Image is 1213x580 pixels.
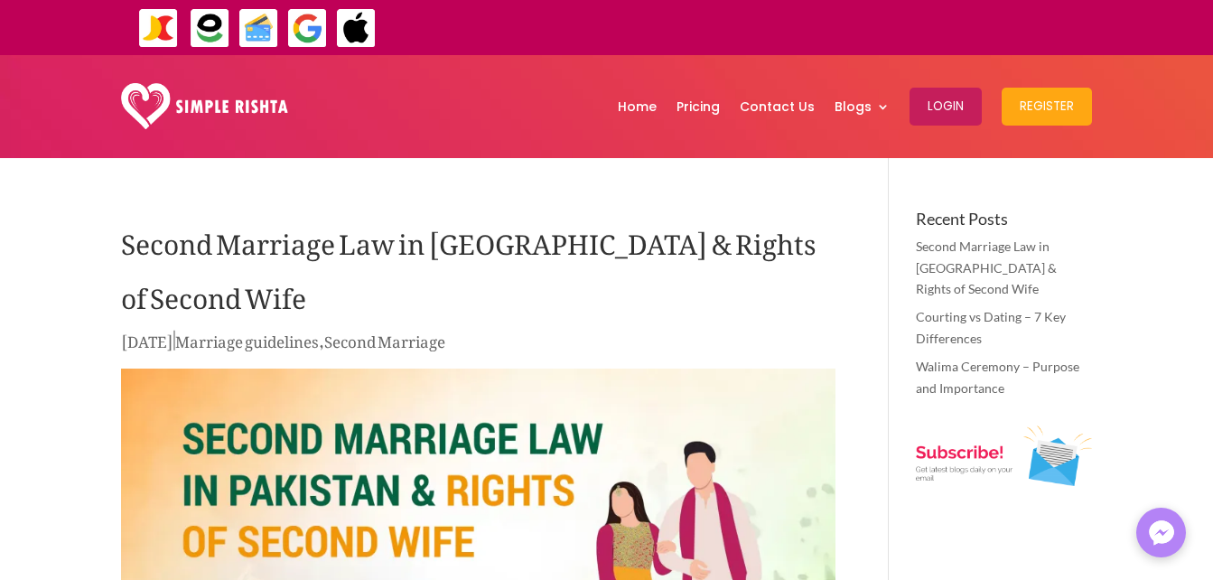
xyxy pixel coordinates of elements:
a: Marriage guidelines [175,319,319,357]
a: Pricing [676,60,720,154]
img: JazzCash-icon [138,8,179,49]
a: Courting vs Dating – 7 Key Differences [916,309,1066,346]
a: Login [910,60,982,154]
a: Blogs [835,60,890,154]
a: Second Marriage [324,319,445,357]
a: Contact Us [740,60,815,154]
span: [DATE] [121,319,173,357]
a: Home [618,60,657,154]
h4: Recent Posts [916,210,1091,236]
button: Login [910,88,982,126]
img: ApplePay-icon [336,8,377,49]
img: GooglePay-icon [287,8,328,49]
p: | , [121,328,835,363]
button: Register [1002,88,1092,126]
a: Second Marriage Law in [GEOGRAPHIC_DATA] & Rights of Second Wife [916,239,1057,297]
a: Walima Ceremony – Purpose and Importance [916,359,1079,396]
a: Register [1002,60,1092,154]
img: Messenger [1143,515,1180,551]
img: Credit Cards [238,8,279,49]
h1: Second Marriage Law in [GEOGRAPHIC_DATA] & Rights of Second Wife [121,210,835,328]
img: EasyPaisa-icon [190,8,230,49]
